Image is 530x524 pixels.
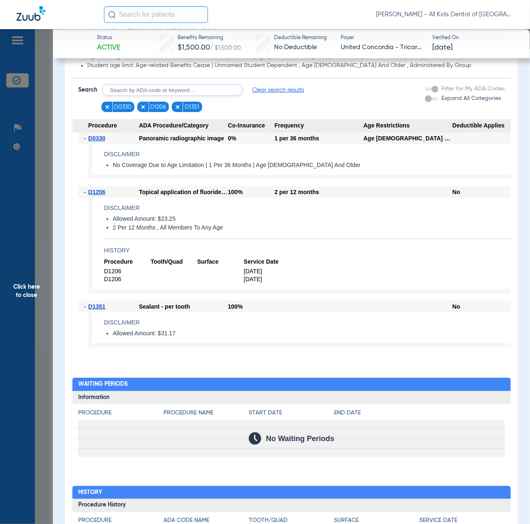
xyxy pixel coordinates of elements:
[228,119,275,132] span: Co-Insurance
[113,162,511,169] li: No Coverage Due to Age Limitation | 1 Per 36 Months | Age [DEMOGRAPHIC_DATA] And Older
[453,186,511,198] div: No
[334,409,505,417] h4: End Date
[249,409,334,420] app-breakdown-title: Start Date
[84,186,89,198] span: -
[364,119,453,132] span: Age Restrictions
[488,484,530,524] iframe: Chat Widget
[432,42,453,53] span: [DATE]
[139,186,228,198] div: Topical application of fluoride varnish
[84,301,89,312] span: -
[104,258,151,266] span: Procedure
[108,11,116,18] img: Search Icon
[104,275,151,283] span: D1206
[88,135,105,142] span: D0330
[334,409,505,420] app-breakdown-title: End Date
[104,6,208,23] input: Search for patients
[113,215,511,223] li: Allowed Amount: $23.25
[275,186,364,198] div: 2 per 12 months
[228,186,275,198] div: 100%
[453,119,511,132] span: Deductible Applies
[78,86,97,94] span: Search
[72,391,511,404] h3: Information
[17,6,45,21] img: Zuub Logo
[104,267,151,275] span: D1206
[266,434,334,443] span: No Waiting Periods
[72,119,139,132] span: Procedure
[228,301,275,312] div: 100%
[139,132,228,144] div: Panoramic radiographic image
[163,409,249,420] app-breakdown-title: Procedure Name
[78,409,163,417] h4: Procedure
[104,318,511,327] h4: Disclaimer
[78,409,163,420] app-breakdown-title: Procedure
[102,84,242,96] input: Search by ADA code or keyword…
[139,119,228,132] span: ADA Procedure/Category
[113,330,511,337] li: Allowed Amount: $31.17
[244,258,290,266] span: Service Date
[88,303,105,310] span: D1351
[140,104,146,110] img: x.svg
[442,95,501,101] span: Expand All Categories
[163,409,249,417] h4: Procedure Name
[185,103,199,111] span: D1351
[97,35,121,42] span: Status
[139,301,228,312] div: Sealant - per tooth
[376,10,513,19] span: [PERSON_NAME] - All Kids Dental of [GEOGRAPHIC_DATA]
[72,486,511,499] h2: History
[88,189,105,195] span: D1206
[244,275,290,283] span: [DATE]
[72,499,511,512] h3: Procedure History
[72,378,511,391] h2: Waiting Periods
[104,246,511,255] h4: History
[274,35,327,42] span: Deductible Remaining
[440,85,505,93] label: Filter for My ADA Codes
[178,35,241,42] span: Benefits Remaining
[249,432,261,445] img: Calendar
[87,62,505,70] li: Student age limit: Age-related Benefits Cease | Unmarried Student Dependent , Age [DEMOGRAPHIC_DA...
[432,35,516,42] span: Verified On
[104,204,511,212] h4: Disclaimer
[275,119,364,132] span: Frequency
[228,132,275,144] div: 0%
[364,132,453,144] div: Age [DEMOGRAPHIC_DATA] and older
[275,132,364,144] div: 1 per 36 months
[178,44,210,51] span: $1,500.00
[150,103,166,111] span: D1206
[104,150,511,159] h4: Disclaimer
[114,103,131,111] span: D0330
[274,44,317,51] span: No Deductible
[84,132,89,144] span: -
[453,301,511,312] div: No
[249,409,334,417] h4: Start Date
[151,258,197,266] span: Tooth/Quad
[341,42,425,53] span: United Concordia - Tricare Dental Plan
[244,267,290,275] span: [DATE]
[104,104,110,110] img: x.svg
[197,258,244,266] span: Surface
[175,104,181,110] img: x.svg
[97,42,121,53] span: Active
[341,35,425,42] span: Payer
[210,45,241,51] span: / $1,500.00
[113,224,511,232] li: 2 Per 12 Months , All Members To Any Age
[252,86,304,94] span: Clear search results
